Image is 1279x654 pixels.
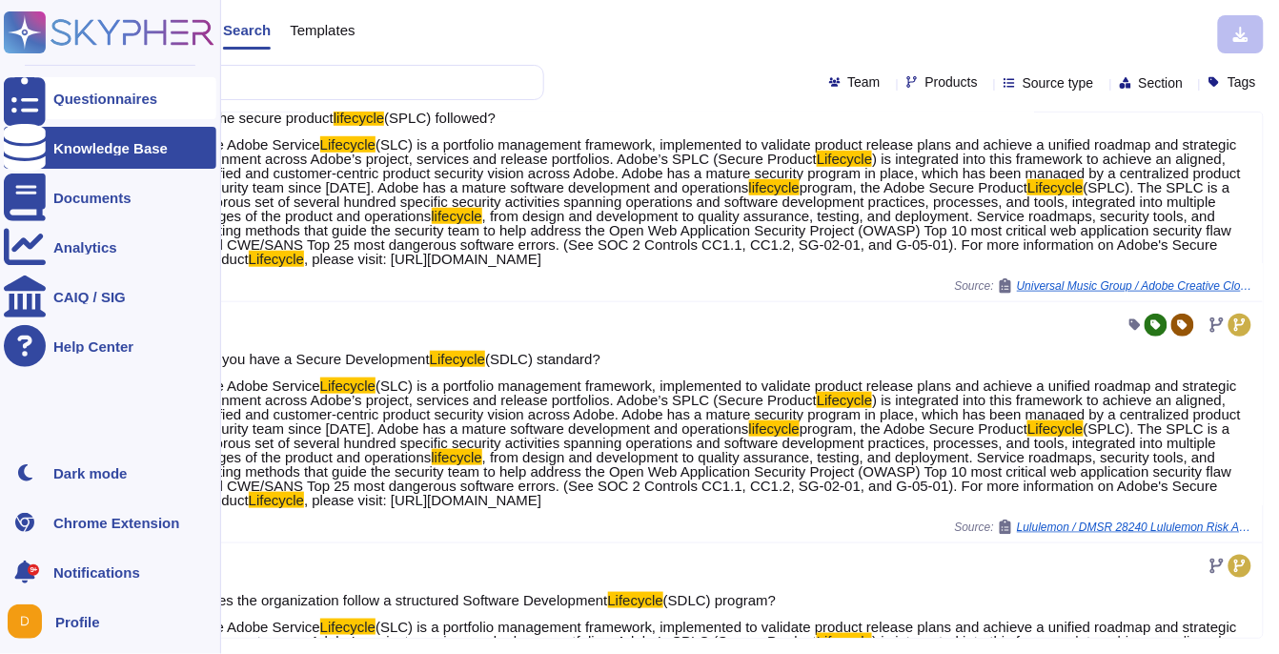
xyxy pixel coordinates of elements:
span: (SLC) is a portfolio management framework, implemented to validate product release plans and achi... [199,619,1237,649]
span: The Adobe Service [199,136,320,153]
div: Knowledge Base [53,141,168,155]
mark: lifecycle [334,110,384,126]
img: user [8,604,42,639]
span: , please visit: [URL][DOMAIN_NAME] [304,492,541,508]
mark: Lifecycle [320,619,376,635]
span: Does the organization follow a structured Software Development [200,592,608,608]
span: Products [925,75,978,89]
span: (SLC) is a portfolio management framework, implemented to validate product release plans and achi... [199,136,1237,167]
div: Help Center [53,339,133,354]
span: , from design and development to quality assurance, testing, and deployment. Service roadmaps, se... [199,449,1232,508]
mark: Lifecycle [320,378,376,394]
span: Source: [955,520,1255,535]
span: ) is integrated into this framework to achieve an aligned, unified and customer-centric product s... [199,392,1241,437]
mark: Lifecycle [1027,420,1083,437]
span: The Adobe Service [199,619,320,635]
a: Chrome Extension [4,501,216,543]
div: 9+ [28,564,39,576]
input: Search a question or template... [75,66,524,99]
span: The Adobe Service [199,378,320,394]
span: Lululemon / DMSR 28240 Lululemon Risk Assessment questionnarie VRA. [1017,521,1255,533]
span: Templates [290,23,355,37]
div: CAIQ / SIG [53,290,126,304]
span: Tags [1228,75,1256,89]
span: Notifications [53,565,140,580]
a: Help Center [4,325,216,367]
mark: Lifecycle [249,492,304,508]
span: Section [1139,76,1184,90]
span: , from design and development to quality assurance, testing, and deployment. Service roadmaps, se... [199,208,1232,267]
mark: Lifecycle [817,392,872,408]
mark: Lifecycle [817,151,872,167]
span: (SPLC). The SPLC is a rigorous set of several hundred specific security activities spanning opera... [199,179,1230,224]
span: (SPLC). The SPLC is a rigorous set of several hundred specific security activities spanning opera... [199,420,1230,465]
mark: Lifecycle [430,351,485,367]
span: , please visit: [URL][DOMAIN_NAME] [304,251,541,267]
div: Documents [53,191,132,205]
mark: Lifecycle [817,633,872,649]
a: Analytics [4,226,216,268]
mark: Lifecycle [608,592,663,608]
div: Chrome Extension [53,516,180,530]
span: (SDLC) standard? [485,351,600,367]
mark: lifecycle [432,449,482,465]
mark: Lifecycle [249,251,304,267]
mark: Lifecycle [1027,179,1083,195]
span: Universal Music Group / Adobe Creative Cloud Follow up Questions Solution Technical Lead [1017,280,1255,292]
span: Source: [955,278,1255,294]
mark: lifecycle [432,208,482,224]
span: (SPLC) followed? [384,110,496,126]
mark: Lifecycle [320,136,376,153]
span: ) is integrated into this framework to achieve an aligned, unified and customer-centric product s... [199,151,1241,195]
span: Source type [1023,76,1094,90]
span: Team [848,75,881,89]
span: Is the secure product [200,110,334,126]
span: program, the Adobe Secure Product [800,420,1027,437]
a: Documents [4,176,216,218]
button: user [4,601,55,643]
span: (SLC) is a portfolio management framework, implemented to validate product release plans and achi... [199,378,1237,408]
span: Do you have a Secure Development [200,351,430,367]
span: (SDLC) program? [663,592,776,608]
div: Dark mode [53,466,128,480]
mark: lifecycle [749,420,800,437]
div: Questionnaires [53,92,157,106]
div: Analytics [53,240,117,255]
span: program, the Adobe Secure Product [800,179,1027,195]
a: CAIQ / SIG [4,276,216,317]
span: Search [223,23,271,37]
mark: lifecycle [749,179,800,195]
span: Profile [55,615,100,629]
a: Knowledge Base [4,127,216,169]
a: Questionnaires [4,77,216,119]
